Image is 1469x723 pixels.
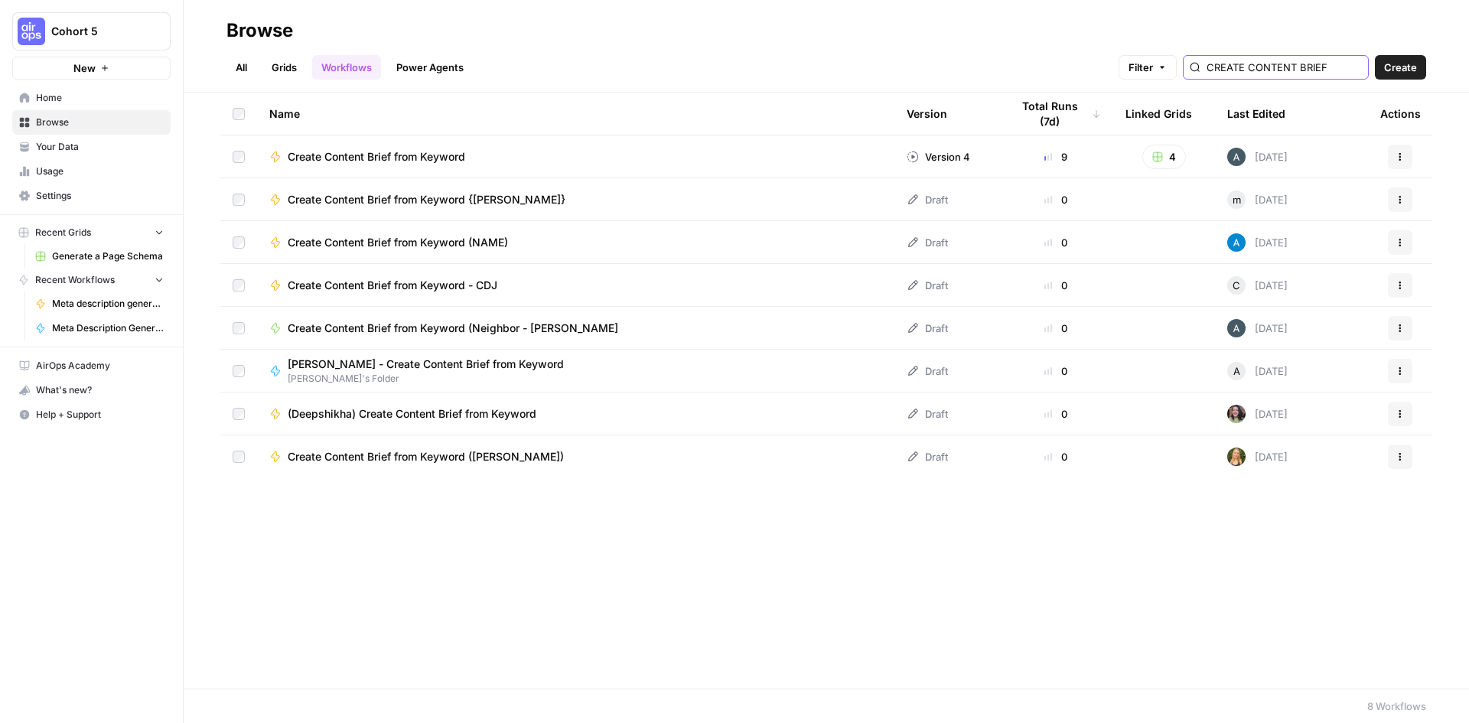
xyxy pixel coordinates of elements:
[18,18,45,45] img: Cohort 5 Logo
[288,357,564,372] span: [PERSON_NAME] - Create Content Brief from Keyword
[28,291,171,316] a: Meta description generator
[1227,448,1288,466] div: [DATE]
[51,24,144,39] span: Cohort 5
[1227,233,1288,252] div: [DATE]
[1011,149,1101,164] div: 9
[907,449,948,464] div: Draft
[288,192,565,207] span: Create Content Brief from Keyword {[PERSON_NAME]}
[907,93,947,135] div: Version
[907,278,948,293] div: Draft
[387,55,473,80] a: Power Agents
[907,406,948,422] div: Draft
[226,18,293,43] div: Browse
[1233,278,1240,293] span: C
[1119,55,1177,80] button: Filter
[269,149,882,164] a: Create Content Brief from Keyword
[1367,699,1426,714] div: 8 Workflows
[1227,233,1246,252] img: o3cqybgnmipr355j8nz4zpq1mc6x
[1227,148,1288,166] div: [DATE]
[1384,60,1417,75] span: Create
[288,321,618,336] span: Create Content Brief from Keyword (Neighbor - [PERSON_NAME]
[12,110,171,135] a: Browse
[269,357,882,386] a: [PERSON_NAME] - Create Content Brief from Keyword[PERSON_NAME]'s Folder
[1142,145,1186,169] button: 4
[36,359,164,373] span: AirOps Academy
[52,321,164,335] span: Meta Description Generator - HC
[12,353,171,378] a: AirOps Academy
[1380,93,1421,135] div: Actions
[36,91,164,105] span: Home
[12,221,171,244] button: Recent Grids
[1129,60,1153,75] span: Filter
[269,321,882,336] a: Create Content Brief from Keyword (Neighbor - [PERSON_NAME]
[1011,321,1101,336] div: 0
[907,235,948,250] div: Draft
[288,149,465,164] span: Create Content Brief from Keyword
[1227,405,1288,423] div: [DATE]
[12,12,171,50] button: Workspace: Cohort 5
[1227,362,1288,380] div: [DATE]
[1011,406,1101,422] div: 0
[288,406,536,422] span: (Deepshikha) Create Content Brief from Keyword
[1227,93,1285,135] div: Last Edited
[1227,319,1288,337] div: [DATE]
[907,321,948,336] div: Draft
[312,55,381,80] a: Workflows
[269,235,882,250] a: Create Content Brief from Keyword (NAME)
[12,86,171,110] a: Home
[28,244,171,269] a: Generate a Page Schema
[1233,363,1240,379] span: A
[35,273,115,287] span: Recent Workflows
[36,140,164,154] span: Your Data
[1125,93,1192,135] div: Linked Grids
[36,116,164,129] span: Browse
[35,226,91,239] span: Recent Grids
[12,378,171,402] button: What's new?
[12,269,171,291] button: Recent Workflows
[269,449,882,464] a: Create Content Brief from Keyword ([PERSON_NAME])
[1207,60,1362,75] input: Search
[269,192,882,207] a: Create Content Brief from Keyword {[PERSON_NAME]}
[1227,276,1288,295] div: [DATE]
[36,408,164,422] span: Help + Support
[1011,449,1101,464] div: 0
[907,192,948,207] div: Draft
[12,135,171,159] a: Your Data
[1227,448,1246,466] img: r24b6keouon8mlof60ptx1lwn1nq
[288,372,576,386] span: [PERSON_NAME]'s Folder
[12,57,171,80] button: New
[12,184,171,208] a: Settings
[907,149,970,164] div: Version 4
[1227,148,1246,166] img: 68eax6o9931tp367ot61l5pewa28
[1011,93,1101,135] div: Total Runs (7d)
[36,164,164,178] span: Usage
[1011,192,1101,207] div: 0
[269,278,882,293] a: Create Content Brief from Keyword - CDJ
[73,60,96,76] span: New
[288,449,564,464] span: Create Content Brief from Keyword ([PERSON_NAME])
[52,297,164,311] span: Meta description generator
[269,93,882,135] div: Name
[288,278,497,293] span: Create Content Brief from Keyword - CDJ
[1011,278,1101,293] div: 0
[226,55,256,80] a: All
[1227,405,1246,423] img: e6jku8bei7w65twbz9tngar3gsjq
[262,55,306,80] a: Grids
[13,379,170,402] div: What's new?
[12,159,171,184] a: Usage
[907,363,948,379] div: Draft
[269,406,882,422] a: (Deepshikha) Create Content Brief from Keyword
[36,189,164,203] span: Settings
[288,235,508,250] span: Create Content Brief from Keyword (NAME)
[1227,191,1288,209] div: [DATE]
[1233,192,1241,207] span: m
[1375,55,1426,80] button: Create
[1011,363,1101,379] div: 0
[1227,319,1246,337] img: 68eax6o9931tp367ot61l5pewa28
[12,402,171,427] button: Help + Support
[1011,235,1101,250] div: 0
[52,249,164,263] span: Generate a Page Schema
[28,316,171,340] a: Meta Description Generator - HC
